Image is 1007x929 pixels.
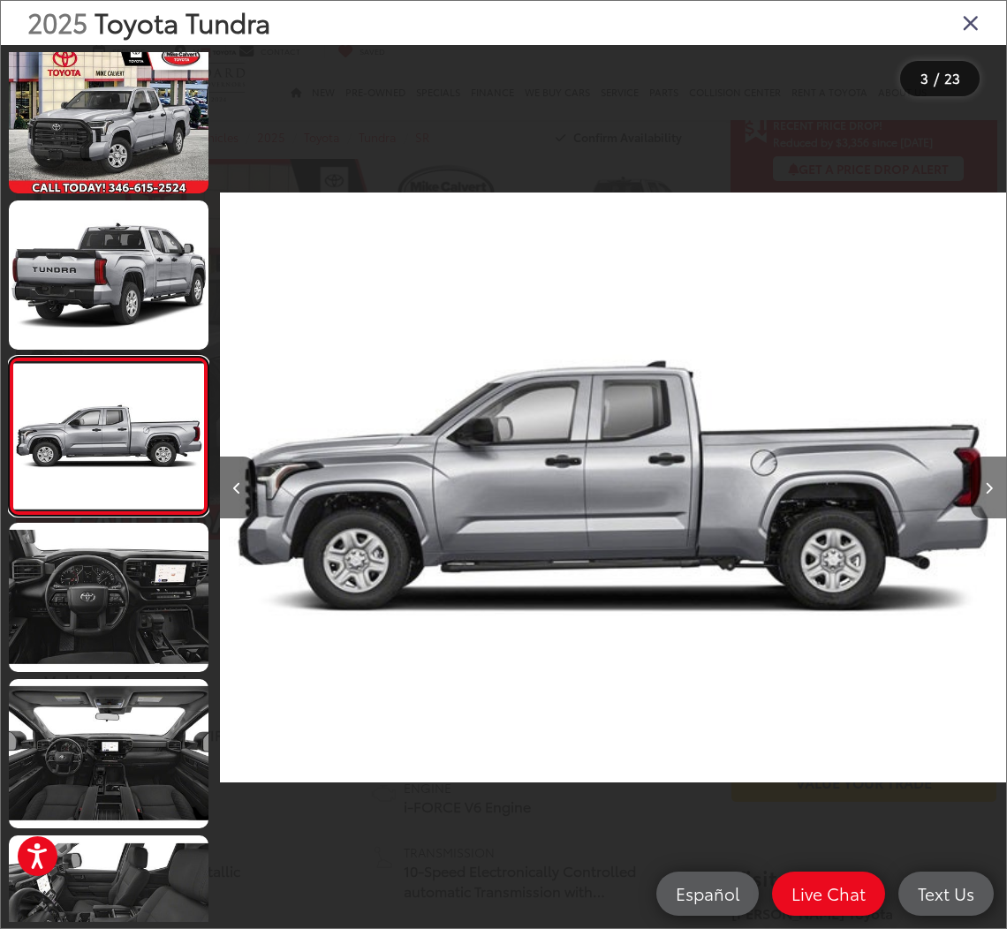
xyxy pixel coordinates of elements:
[932,72,941,85] span: /
[11,364,206,510] img: 2025 Toyota Tundra SR
[962,11,980,34] i: Close gallery
[971,457,1006,518] button: Next image
[772,872,885,916] a: Live Chat
[7,42,210,195] img: 2025 Toyota Tundra SR
[944,68,960,87] span: 23
[219,70,1005,906] div: 2025 Toyota Tundra SR 2
[898,872,994,916] a: Text Us
[7,199,210,351] img: 2025 Toyota Tundra SR
[220,457,255,518] button: Previous image
[909,882,983,904] span: Text Us
[920,68,928,87] span: 3
[7,521,210,674] img: 2025 Toyota Tundra SR
[95,3,270,41] span: Toyota Tundra
[219,70,1005,906] img: 2025 Toyota Tundra SR
[27,3,87,41] span: 2025
[656,872,759,916] a: Español
[667,882,748,904] span: Español
[7,677,210,830] img: 2025 Toyota Tundra SR
[783,882,874,904] span: Live Chat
